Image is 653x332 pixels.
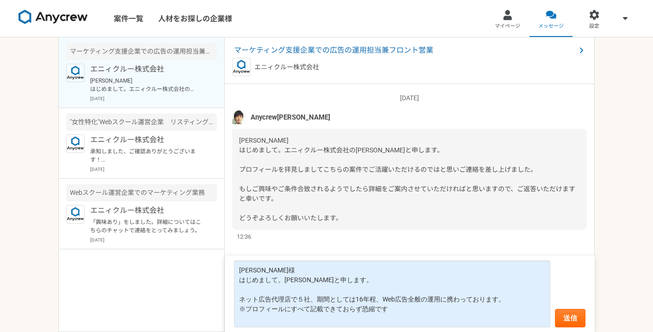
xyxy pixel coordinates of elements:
[589,23,599,30] span: 設定
[555,309,585,327] button: 送信
[234,45,576,56] span: マーケティング支援企業での広告の運用担当兼フロント営業
[254,62,319,72] p: エニィクルー株式会社
[66,64,85,82] img: logo_text_blue_01.png
[90,147,204,164] p: 承知しました、ご確認ありがとうございます！ ぜひ、また別件でご相談できればと思いますので、引き続き、宜しくお願いいたします。
[251,112,330,122] span: Anycrew[PERSON_NAME]
[66,184,217,201] div: Webスクール運営企業でのマーケティング業務
[90,218,204,235] p: 「興味あり」をしました。詳細についてはこちらのチャットで連絡をとってみましょう。
[90,77,204,93] p: [PERSON_NAME] はじめまして。エニィクルー株式会社の[PERSON_NAME]と申します。 プロフィールを拝見しましてこちらの案件でご活躍いただけるのではと思いご連絡を差し上げました...
[232,110,246,124] img: naoya%E3%81%AE%E3%82%B3%E3%83%92%E3%82%9A%E3%83%BC.jpeg
[66,114,217,131] div: "女性特化"Webスクール運営企業 リスティング広告運用
[66,134,85,153] img: logo_text_blue_01.png
[239,137,575,222] span: [PERSON_NAME] はじめまして。エニィクルー株式会社の[PERSON_NAME]と申します。 プロフィールを拝見しましてこちらの案件でご活躍いただけるのではと思いご連絡を差し上げました...
[90,166,217,173] p: [DATE]
[90,64,204,75] p: エニィクルー株式会社
[90,95,217,102] p: [DATE]
[66,43,217,60] div: マーケティング支援企業での広告の運用担当兼フロント営業
[90,236,217,243] p: [DATE]
[90,205,204,216] p: エニィクルー株式会社
[538,23,564,30] span: メッセージ
[90,134,204,145] p: エニィクルー株式会社
[66,205,85,223] img: logo_text_blue_01.png
[232,93,587,103] p: [DATE]
[237,232,251,241] span: 12:36
[232,58,251,76] img: logo_text_blue_01.png
[18,10,88,24] img: 8DqYSo04kwAAAAASUVORK5CYII=
[495,23,520,30] span: マイページ
[234,260,550,327] textarea: [PERSON_NAME]様 はじめまして。[PERSON_NAME]と申します。 ネット広告代理店で５社、期間としては16年程、Web広告全般の運用に携わっております。 ※プロフィールにすべて...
